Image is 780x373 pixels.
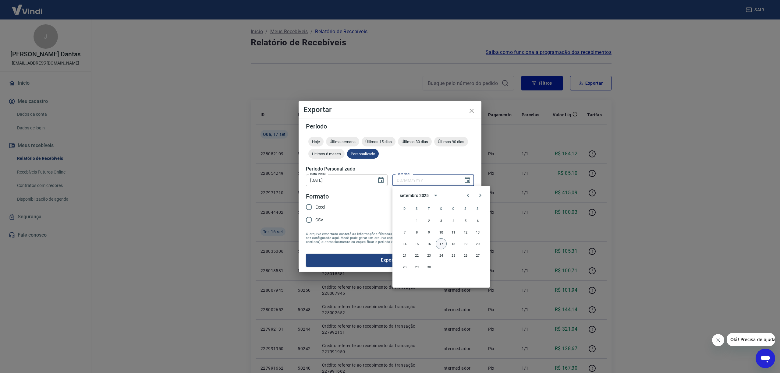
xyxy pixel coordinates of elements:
[362,137,395,146] div: Últimos 15 dias
[306,192,329,201] legend: Formato
[434,139,468,144] span: Últimos 90 dias
[424,262,434,273] button: 30
[326,137,359,146] div: Última semana
[756,349,775,368] iframe: Botão para abrir a janela de mensagens
[424,202,434,215] span: terça-feira
[436,250,447,261] button: 24
[436,238,447,249] button: 17
[462,189,474,202] button: Previous month
[727,333,775,346] iframe: Mensagem da empresa
[460,227,471,238] button: 12
[411,215,422,226] button: 1
[474,189,486,202] button: Next month
[472,250,483,261] button: 27
[306,232,474,244] span: O arquivo exportado conterá as informações filtradas na tela anterior com exceção do período que ...
[424,238,434,249] button: 16
[308,152,345,156] span: Últimos 6 meses
[347,149,379,159] div: Personalizado
[411,227,422,238] button: 8
[392,174,459,186] input: DD/MM/YYYY
[424,215,434,226] button: 2
[397,172,410,176] label: Data final
[434,137,468,146] div: Últimos 90 dias
[712,334,724,346] iframe: Fechar mensagem
[308,149,345,159] div: Últimos 6 meses
[398,139,432,144] span: Últimos 30 dias
[306,166,474,172] h5: Período Personalizado
[411,238,422,249] button: 15
[448,238,459,249] button: 18
[472,202,483,215] span: sábado
[306,174,372,186] input: DD/MM/YYYY
[424,227,434,238] button: 9
[460,238,471,249] button: 19
[4,4,51,9] span: Olá! Precisa de ajuda?
[464,104,479,118] button: close
[411,250,422,261] button: 22
[460,250,471,261] button: 26
[460,202,471,215] span: sexta-feira
[448,227,459,238] button: 11
[306,123,474,129] h5: Período
[400,192,429,199] div: setembro 2025
[399,227,410,238] button: 7
[436,215,447,226] button: 3
[436,227,447,238] button: 10
[461,174,473,186] button: Choose date
[399,202,410,215] span: domingo
[308,139,324,144] span: Hoje
[448,215,459,226] button: 4
[431,190,441,201] button: calendar view is open, switch to year view
[411,262,422,273] button: 29
[362,139,395,144] span: Últimos 15 dias
[315,217,323,223] span: CSV
[326,139,359,144] span: Última semana
[399,238,410,249] button: 14
[347,152,379,156] span: Personalizado
[460,215,471,226] button: 5
[411,202,422,215] span: segunda-feira
[472,215,483,226] button: 6
[472,238,483,249] button: 20
[472,227,483,238] button: 13
[398,137,432,146] div: Últimos 30 dias
[315,204,325,210] span: Excel
[303,106,477,113] h4: Exportar
[436,202,447,215] span: quarta-feira
[306,254,474,266] button: Exportar
[448,250,459,261] button: 25
[399,250,410,261] button: 21
[399,262,410,273] button: 28
[448,202,459,215] span: quinta-feira
[424,250,434,261] button: 23
[310,172,326,176] label: Data inicial
[375,174,387,186] button: Choose date, selected date is 6 de set de 2025
[308,137,324,146] div: Hoje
